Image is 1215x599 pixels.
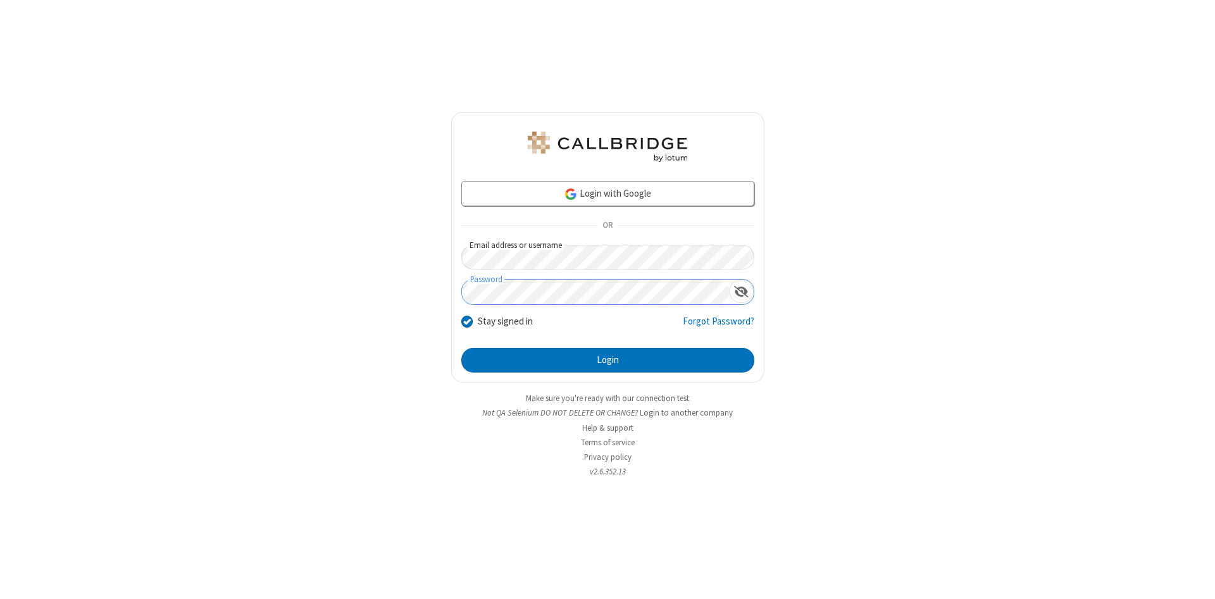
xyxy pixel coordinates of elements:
[683,314,754,338] a: Forgot Password?
[526,393,689,404] a: Make sure you're ready with our connection test
[640,407,733,419] button: Login to another company
[597,217,618,235] span: OR
[525,132,690,162] img: QA Selenium DO NOT DELETE OR CHANGE
[584,452,632,462] a: Privacy policy
[564,187,578,201] img: google-icon.png
[478,314,533,329] label: Stay signed in
[461,181,754,206] a: Login with Google
[451,466,764,478] li: v2.6.352.13
[461,348,754,373] button: Login
[1183,566,1206,590] iframe: Chat
[461,245,754,269] input: Email address or username
[729,280,754,303] div: Show password
[462,280,729,304] input: Password
[582,423,633,433] a: Help & support
[451,407,764,419] li: Not QA Selenium DO NOT DELETE OR CHANGE?
[581,437,635,448] a: Terms of service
